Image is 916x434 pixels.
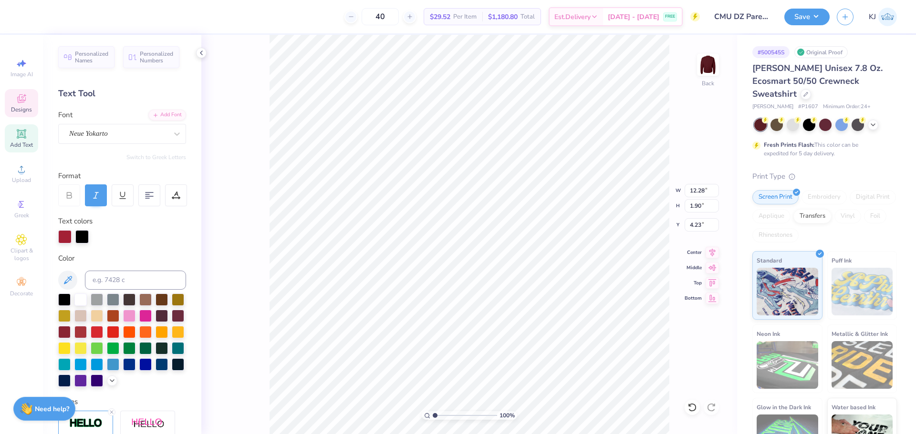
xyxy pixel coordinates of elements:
[685,280,702,286] span: Top
[752,209,791,223] div: Applique
[58,396,186,407] div: Styles
[869,11,876,22] span: KJ
[126,153,186,161] button: Switch to Greek Letters
[554,12,591,22] span: Est. Delivery
[10,71,33,78] span: Image AI
[58,171,187,182] div: Format
[131,418,165,430] img: Shadow
[878,8,897,26] img: Kendra Jingco
[430,12,450,22] span: $29.52
[752,171,897,182] div: Print Type
[10,290,33,297] span: Decorate
[832,341,893,389] img: Metallic & Glitter Ink
[752,190,799,204] div: Screen Print
[75,50,109,64] span: Personalized Names
[832,402,875,412] span: Water based Ink
[58,110,73,121] label: Font
[10,141,33,149] span: Add Text
[140,50,174,64] span: Personalized Numbers
[453,12,477,22] span: Per Item
[832,329,888,339] span: Metallic & Glitter Ink
[823,103,871,111] span: Minimum Order: 24 +
[698,55,718,74] img: Back
[520,12,535,22] span: Total
[69,418,103,429] img: Stroke
[834,209,861,223] div: Vinyl
[12,176,31,184] span: Upload
[85,271,186,290] input: e.g. 7428 c
[58,216,93,227] label: Text colors
[801,190,847,204] div: Embroidery
[752,228,799,242] div: Rhinestones
[798,103,818,111] span: # P1607
[11,106,32,113] span: Designs
[784,9,830,25] button: Save
[685,295,702,302] span: Bottom
[362,8,399,25] input: – –
[752,62,883,100] span: [PERSON_NAME] Unisex 7.8 Oz. Ecosmart 50/50 Crewneck Sweatshirt
[764,141,881,158] div: This color can be expedited for 5 day delivery.
[58,253,186,264] div: Color
[608,12,659,22] span: [DATE] - [DATE]
[757,402,811,412] span: Glow in the Dark Ink
[685,249,702,256] span: Center
[764,141,814,149] strong: Fresh Prints Flash:
[864,209,886,223] div: Foil
[832,268,893,315] img: Puff Ink
[707,7,777,26] input: Untitled Design
[757,268,818,315] img: Standard
[488,12,518,22] span: $1,180.80
[850,190,896,204] div: Digital Print
[757,329,780,339] span: Neon Ink
[5,247,38,262] span: Clipart & logos
[702,79,714,88] div: Back
[832,255,852,265] span: Puff Ink
[685,264,702,271] span: Middle
[58,87,186,100] div: Text Tool
[757,255,782,265] span: Standard
[35,404,69,414] strong: Need help?
[14,212,29,219] span: Greek
[752,103,793,111] span: [PERSON_NAME]
[500,411,515,420] span: 100 %
[665,13,675,20] span: FREE
[793,209,832,223] div: Transfers
[794,46,848,58] div: Original Proof
[757,341,818,389] img: Neon Ink
[869,8,897,26] a: KJ
[752,46,790,58] div: # 500545S
[148,110,186,121] div: Add Font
